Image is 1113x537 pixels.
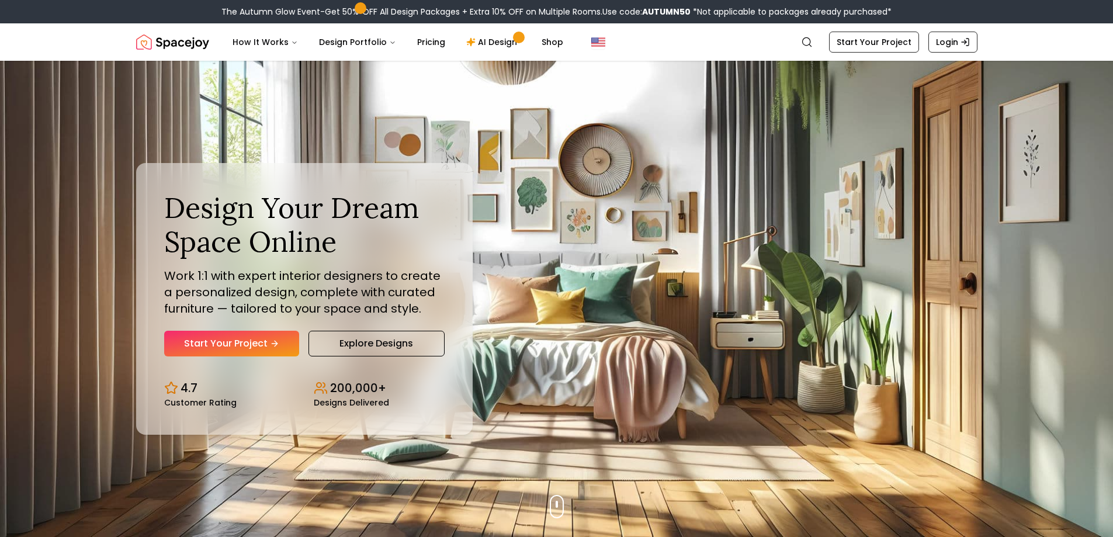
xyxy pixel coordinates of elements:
[221,6,892,18] div: The Autumn Glow Event-Get 50% OFF All Design Packages + Extra 10% OFF on Multiple Rooms.
[181,380,197,396] p: 4.7
[691,6,892,18] span: *Not applicable to packages already purchased*
[829,32,919,53] a: Start Your Project
[602,6,691,18] span: Use code:
[330,380,386,396] p: 200,000+
[164,268,445,317] p: Work 1:1 with expert interior designers to create a personalized design, complete with curated fu...
[314,399,389,407] small: Designs Delivered
[591,35,605,49] img: United States
[310,30,405,54] button: Design Portfolio
[164,191,445,258] h1: Design Your Dream Space Online
[408,30,455,54] a: Pricing
[136,30,209,54] img: Spacejoy Logo
[164,399,237,407] small: Customer Rating
[164,370,445,407] div: Design stats
[457,30,530,54] a: AI Design
[223,30,573,54] nav: Main
[308,331,445,356] a: Explore Designs
[642,6,691,18] b: AUTUMN50
[136,23,977,61] nav: Global
[223,30,307,54] button: How It Works
[532,30,573,54] a: Shop
[928,32,977,53] a: Login
[164,331,299,356] a: Start Your Project
[136,30,209,54] a: Spacejoy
